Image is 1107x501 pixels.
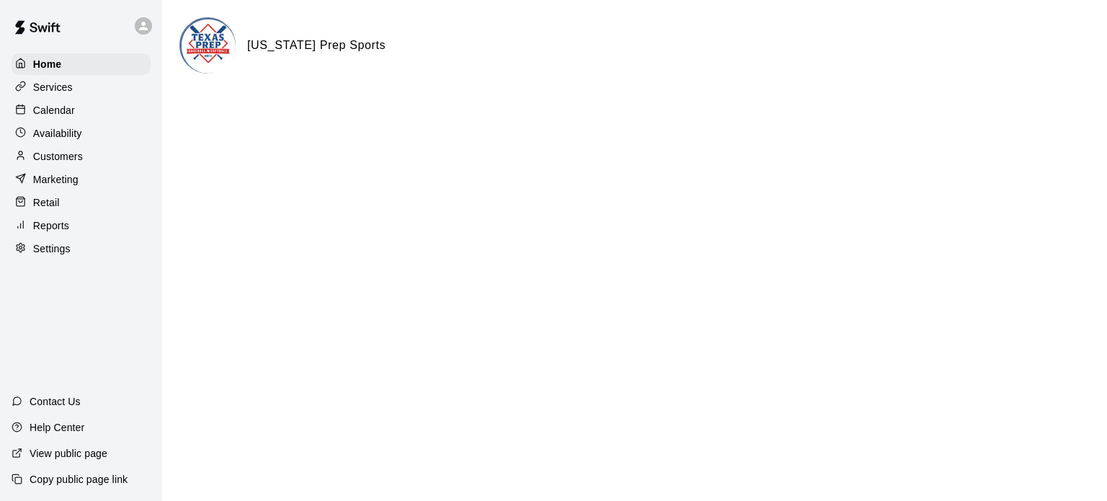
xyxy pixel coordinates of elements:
a: Retail [12,192,151,213]
p: Copy public page link [30,472,128,487]
p: Customers [33,149,83,164]
p: Settings [33,241,71,256]
p: Marketing [33,172,79,187]
a: Calendar [12,99,151,121]
p: Availability [33,126,82,141]
p: Home [33,57,62,71]
p: Help Center [30,420,84,435]
p: Contact Us [30,394,81,409]
img: Texas Prep Sports logo [182,19,236,74]
p: View public page [30,446,107,461]
a: Reports [12,215,151,236]
a: Services [12,76,151,98]
a: Customers [12,146,151,167]
a: Availability [12,123,151,144]
a: Home [12,53,151,75]
p: Retail [33,195,60,210]
a: Marketing [12,169,151,190]
p: Reports [33,218,69,233]
a: Settings [12,238,151,260]
h6: [US_STATE] Prep Sports [247,36,386,55]
p: Services [33,80,73,94]
p: Calendar [33,103,75,118]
